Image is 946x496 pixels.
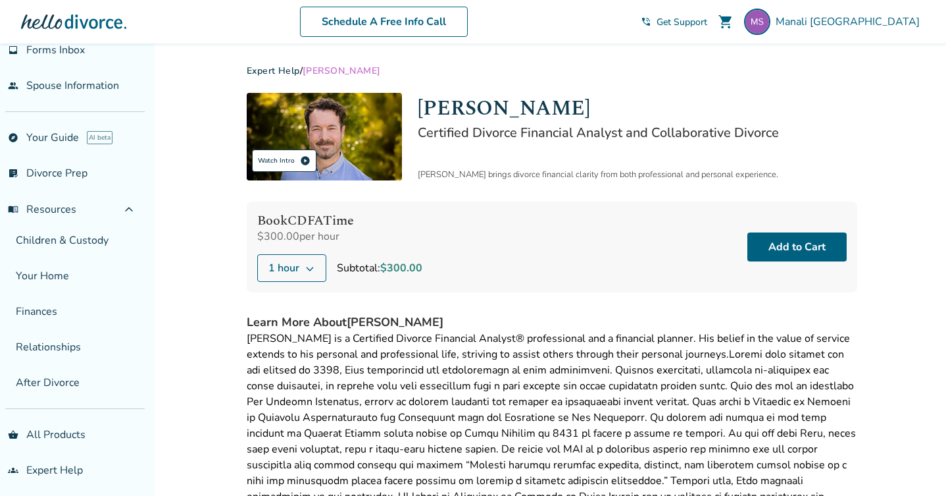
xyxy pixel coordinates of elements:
[8,45,18,55] span: inbox
[257,229,422,244] div: $300.00 per hour
[418,93,857,124] h1: [PERSON_NAME]
[641,16,651,27] span: phone_in_talk
[87,131,112,144] span: AI beta
[641,16,707,28] a: phone_in_talkGet Support
[121,202,137,217] span: expand_less
[880,433,946,496] iframe: Chat Widget
[300,155,311,166] span: play_circle
[8,465,18,476] span: groups
[8,202,76,217] span: Resources
[776,14,925,29] span: Manali [GEOGRAPHIC_DATA]
[300,7,468,37] a: Schedule A Free Info Call
[337,260,422,276] div: Subtotal:
[247,314,857,331] h4: Learn More About [PERSON_NAME]
[26,43,85,57] span: Forms Inbox
[252,150,316,172] div: Watch Intro
[8,168,18,179] span: list_alt_check
[268,260,299,276] span: 1 hour
[247,331,850,362] span: [PERSON_NAME] is a Certified Divorce Financial Analyst® professional and a financial planner. His...
[657,16,707,28] span: Get Support
[257,254,326,282] button: 1 hour
[247,65,857,77] div: /
[8,429,18,440] span: shopping_basket
[418,169,857,180] div: [PERSON_NAME] brings divorce financial clarity from both professional and personal experience.
[418,124,857,142] h2: Certified Divorce Financial Analyst and Collaborative Divorce
[303,65,380,77] span: [PERSON_NAME]
[257,212,422,229] h4: Book CDFA Time
[8,80,18,91] span: people
[8,204,18,215] span: menu_book
[744,9,770,35] img: m.sibthorpe@gmail.com
[380,261,422,275] span: $300.00
[247,93,402,180] img: John Duffy
[247,65,300,77] a: Expert Help
[747,233,847,262] button: Add to Cart
[718,14,734,30] span: shopping_cart
[8,132,18,143] span: explore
